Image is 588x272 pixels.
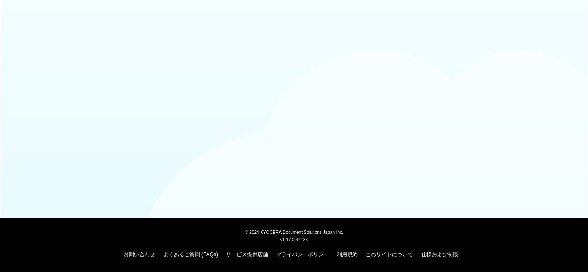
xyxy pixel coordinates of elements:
a: よくあるご質問 (FAQs) [163,251,218,258]
a: お問い合わせ [123,251,155,258]
span: © 2024 KYOCERA Document Solutions Japan Inc. [245,229,343,235]
a: サービス提供店舗 [226,251,268,258]
a: このサイトについて [366,251,413,258]
span: v1.17.0.32136 [280,237,308,242]
a: プライバシーポリシー [276,251,329,258]
a: 利用規約 [337,251,358,258]
a: 仕様および制限 [421,251,458,258]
